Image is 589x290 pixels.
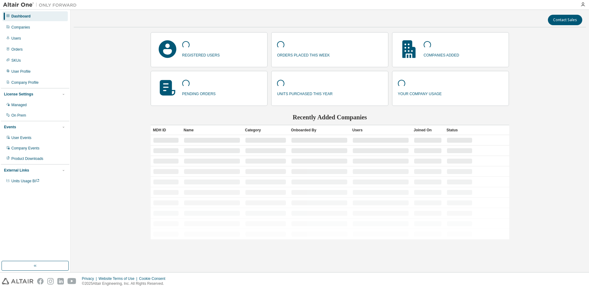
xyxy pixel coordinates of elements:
div: Cookie Consent [139,276,169,281]
div: Website Terms of Use [98,276,139,281]
div: MDH ID [153,125,179,135]
div: User Profile [11,69,31,74]
img: Altair One [3,2,80,8]
button: Contact Sales [548,15,582,25]
p: companies added [424,51,459,58]
div: Dashboard [11,14,31,19]
div: Privacy [82,276,98,281]
div: User Events [11,135,31,140]
img: youtube.svg [67,278,76,284]
div: Orders [11,47,23,52]
p: orders placed this week [277,51,330,58]
div: On Prem [11,113,26,118]
h2: Recently Added Companies [151,113,509,121]
p: pending orders [182,90,216,97]
p: your company usage [398,90,442,97]
div: Events [4,125,16,130]
div: Managed [11,102,27,107]
div: SKUs [11,58,21,63]
div: Category [245,125,286,135]
div: External Links [4,168,29,173]
div: Users [352,125,409,135]
div: Company Events [11,146,39,151]
div: Name [184,125,240,135]
p: registered users [182,51,220,58]
img: instagram.svg [47,278,54,284]
div: Companies [11,25,30,30]
img: linkedin.svg [57,278,64,284]
img: altair_logo.svg [2,278,33,284]
div: Onboarded By [291,125,348,135]
div: Company Profile [11,80,39,85]
p: units purchased this year [277,90,333,97]
p: © 2025 Altair Engineering, Inc. All Rights Reserved. [82,281,169,286]
div: License Settings [4,92,33,97]
div: Joined On [414,125,442,135]
img: facebook.svg [37,278,44,284]
span: Units Usage BI [11,179,40,183]
div: Users [11,36,21,41]
div: Status [447,125,472,135]
div: Product Downloads [11,156,43,161]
